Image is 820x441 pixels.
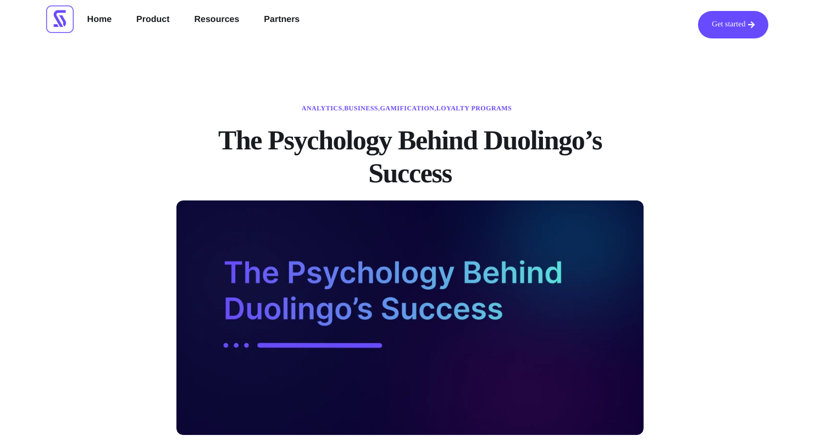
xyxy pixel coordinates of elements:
[176,124,644,189] h1: The Psychology Behind Duolingo’s Success
[186,11,248,29] a: Resources
[344,104,378,112] a: Business
[380,104,435,112] a: Gamification
[698,11,768,38] a: Get started
[302,104,342,112] a: Analytics
[176,200,644,435] img: Thumbnail Image - The Psychology Behind Duolingo's Success
[128,11,178,29] a: Product
[46,5,74,33] img: Scrimmage Square Icon Logo
[256,11,308,29] a: Partners
[436,104,512,112] a: Loyalty Programs
[79,11,120,29] a: Home
[302,104,512,113] span: , , ,
[79,11,308,29] nav: Menu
